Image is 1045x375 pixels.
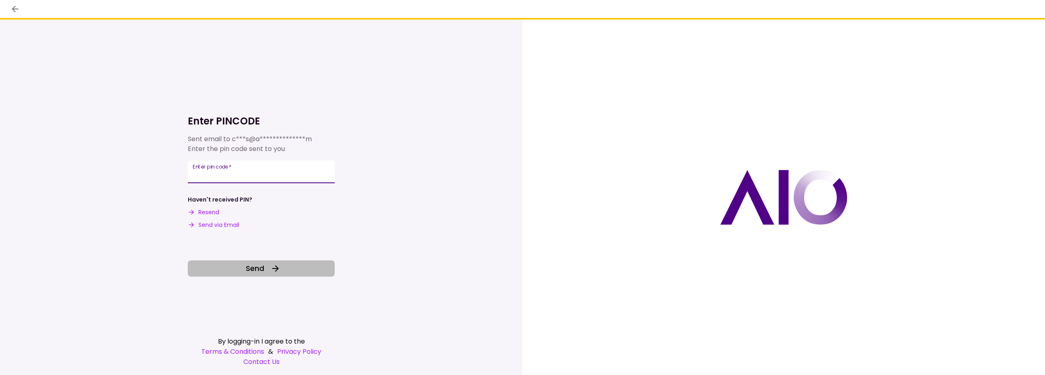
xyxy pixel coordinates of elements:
button: back [8,2,22,16]
div: & [188,346,335,357]
span: Send [246,263,264,274]
button: Send [188,260,335,277]
a: Privacy Policy [277,346,321,357]
div: By logging-in I agree to the [188,336,335,346]
div: Sent email to Enter the pin code sent to you [188,134,335,154]
a: Terms & Conditions [201,346,264,357]
h1: Enter PINCODE [188,115,335,128]
label: Enter pin code [193,163,231,170]
button: Send via Email [188,221,239,229]
div: Haven't received PIN? [188,195,252,204]
button: Resend [188,208,219,217]
img: AIO logo [720,170,847,225]
a: Contact Us [188,357,335,367]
